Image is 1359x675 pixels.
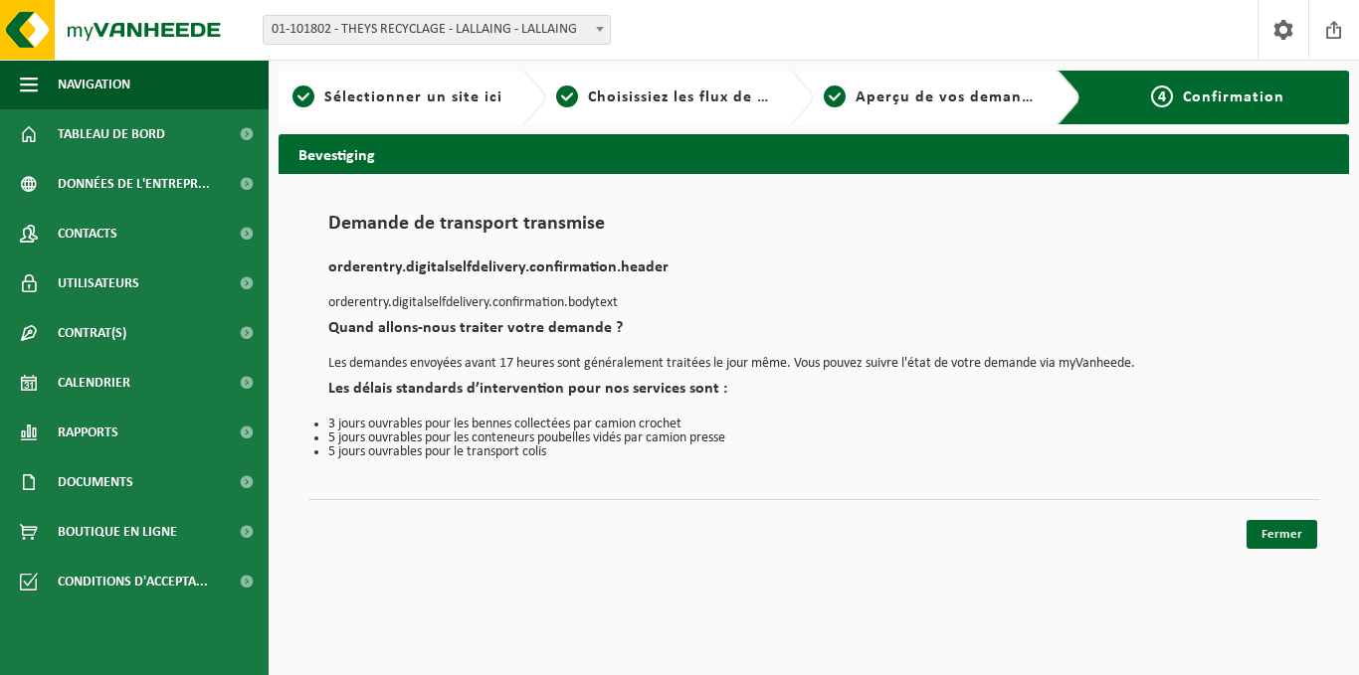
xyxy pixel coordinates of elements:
[58,109,165,159] span: Tableau de bord
[328,381,1299,408] h2: Les délais standards d’intervention pour nos services sont :
[58,258,139,308] span: Utilisateurs
[328,296,1299,310] p: orderentry.digitalselfdelivery.confirmation.bodytext
[58,557,208,606] span: Conditions d'accepta...
[824,85,1042,109] a: 3Aperçu de vos demandes
[58,60,130,109] span: Navigation
[58,507,177,557] span: Boutique en ligne
[328,259,1299,286] h2: orderentry.digitalselfdelivery.confirmation.header
[58,358,130,408] span: Calendrier
[556,85,774,109] a: 2Choisissiez les flux de déchets et récipients
[1183,89,1284,105] span: Confirmation
[279,134,1349,173] h2: Bevestiging
[1247,520,1317,549] a: Fermer
[328,445,1299,459] li: 5 jours ouvrables pour le transport colis
[328,214,1299,245] h1: Demande de transport transmise
[1151,85,1173,107] span: 4
[324,89,502,105] span: Sélectionner un site ici
[292,85,314,107] span: 1
[856,89,1048,105] span: Aperçu de vos demandes
[328,418,1299,431] li: 3 jours ouvrables pour les bennes collectées par camion crochet
[58,408,118,457] span: Rapports
[264,16,610,44] span: 01-101802 - THEYS RECYCLAGE - LALLAING - LALLAING
[588,89,919,105] span: Choisissiez les flux de déchets et récipients
[556,85,578,107] span: 2
[58,457,133,507] span: Documents
[58,308,126,358] span: Contrat(s)
[58,209,117,258] span: Contacts
[328,431,1299,445] li: 5 jours ouvrables pour les conteneurs poubelles vidés par camion presse
[58,159,210,209] span: Données de l'entrepr...
[289,85,506,109] a: 1Sélectionner un site ici
[263,15,611,45] span: 01-101802 - THEYS RECYCLAGE - LALLAING - LALLAING
[328,357,1299,371] p: Les demandes envoyées avant 17 heures sont généralement traitées le jour même. Vous pouvez suivre...
[328,320,1299,347] h2: Quand allons-nous traiter votre demande ?
[824,85,846,107] span: 3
